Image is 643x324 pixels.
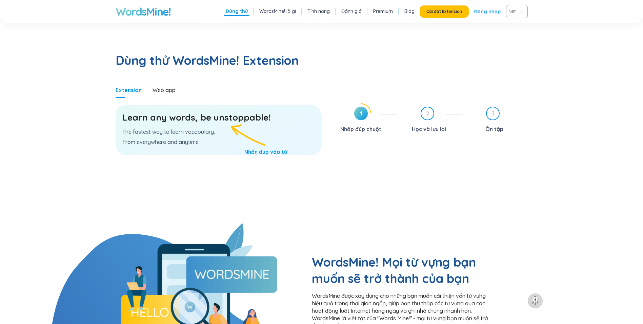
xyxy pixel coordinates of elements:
span: 2 [421,107,434,120]
span: 3 [487,107,499,120]
a: WordsMine! là gì [259,8,296,15]
div: Nhấp đúp chuột [340,124,381,134]
p: From everywhere and anytime. [122,138,315,146]
div: 3Ôn tập [468,107,528,134]
img: to top [530,295,541,306]
a: Premium [373,8,393,15]
div: Web app [153,86,176,94]
h2: Dùng thử WordsMine! Extension [116,52,528,69]
h2: WordsMine! Mọi từ vựng bạn muốn sẽ trở thành của bạn [312,254,495,287]
div: Ôn tập [485,124,503,134]
a: Đăng nhập [474,5,501,18]
div: Extension [116,86,142,94]
a: WordsMine! [116,5,171,18]
span: Cài đặt Extension [426,9,462,14]
div: Học và lưu lại [412,124,446,134]
span: VIE [509,6,522,17]
h3: Learn any words, be unstoppable! [122,111,315,124]
a: Tính năng [307,8,330,15]
div: 2Học và lưu lại [402,107,462,134]
a: Đánh giá [341,8,362,15]
div: 1Nhấp đúp chuột [332,107,397,134]
span: 1 [354,107,368,120]
a: Dùng thử [226,8,248,15]
p: The fastest way to learn vocabulary. [122,128,315,136]
a: Blog [404,8,415,15]
button: Cài đặt Extension [420,5,469,18]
